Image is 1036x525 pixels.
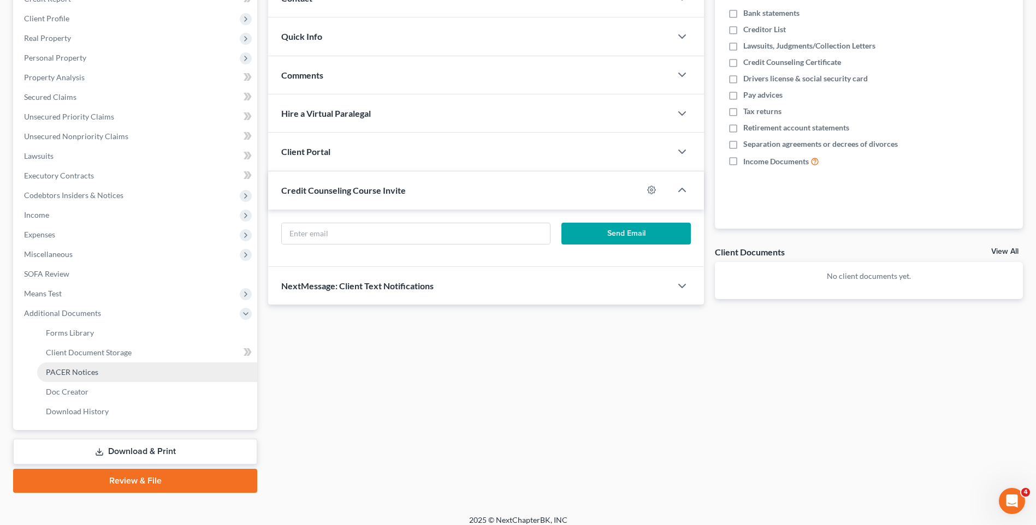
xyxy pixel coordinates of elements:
[46,348,132,357] span: Client Document Storage
[743,139,898,150] span: Separation agreements or decrees of divorces
[46,367,98,377] span: PACER Notices
[37,402,257,421] a: Download History
[24,112,114,121] span: Unsecured Priority Claims
[281,70,323,80] span: Comments
[24,53,86,62] span: Personal Property
[743,90,783,100] span: Pay advices
[999,488,1025,514] iframe: Intercom live chat
[24,151,54,160] span: Lawsuits
[24,190,123,200] span: Codebtors Insiders & Notices
[37,323,257,343] a: Forms Library
[715,246,785,258] div: Client Documents
[24,92,76,102] span: Secured Claims
[37,382,257,402] a: Doc Creator
[743,156,809,167] span: Income Documents
[743,57,841,68] span: Credit Counseling Certificate
[15,166,257,186] a: Executory Contracts
[15,68,257,87] a: Property Analysis
[24,33,71,43] span: Real Property
[743,40,875,51] span: Lawsuits, Judgments/Collection Letters
[37,343,257,362] a: Client Document Storage
[15,87,257,107] a: Secured Claims
[24,73,85,82] span: Property Analysis
[281,108,371,118] span: Hire a Virtual Paralegal
[15,127,257,146] a: Unsecured Nonpriority Claims
[743,106,782,117] span: Tax returns
[37,362,257,382] a: PACER Notices
[743,73,868,84] span: Drivers license & social security card
[991,248,1019,255] a: View All
[15,264,257,284] a: SOFA Review
[281,146,330,157] span: Client Portal
[24,230,55,239] span: Expenses
[24,249,73,259] span: Miscellaneous
[743,8,800,19] span: Bank statements
[15,146,257,166] a: Lawsuits
[24,289,62,298] span: Means Test
[743,24,786,35] span: Creditor List
[561,223,691,244] button: Send Email
[46,328,94,337] span: Forms Library
[13,469,257,493] a: Review & File
[24,14,69,23] span: Client Profile
[724,271,1014,282] p: No client documents yet.
[15,107,257,127] a: Unsecured Priority Claims
[281,31,322,41] span: Quick Info
[46,407,109,416] span: Download History
[24,308,101,318] span: Additional Documents
[282,223,550,244] input: Enter email
[46,387,88,396] span: Doc Creator
[24,132,128,141] span: Unsecured Nonpriority Claims
[281,281,434,291] span: NextMessage: Client Text Notifications
[24,269,69,278] span: SOFA Review
[13,439,257,464] a: Download & Print
[24,171,94,180] span: Executory Contracts
[281,185,406,195] span: Credit Counseling Course Invite
[24,210,49,219] span: Income
[743,122,849,133] span: Retirement account statements
[1021,488,1030,497] span: 4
